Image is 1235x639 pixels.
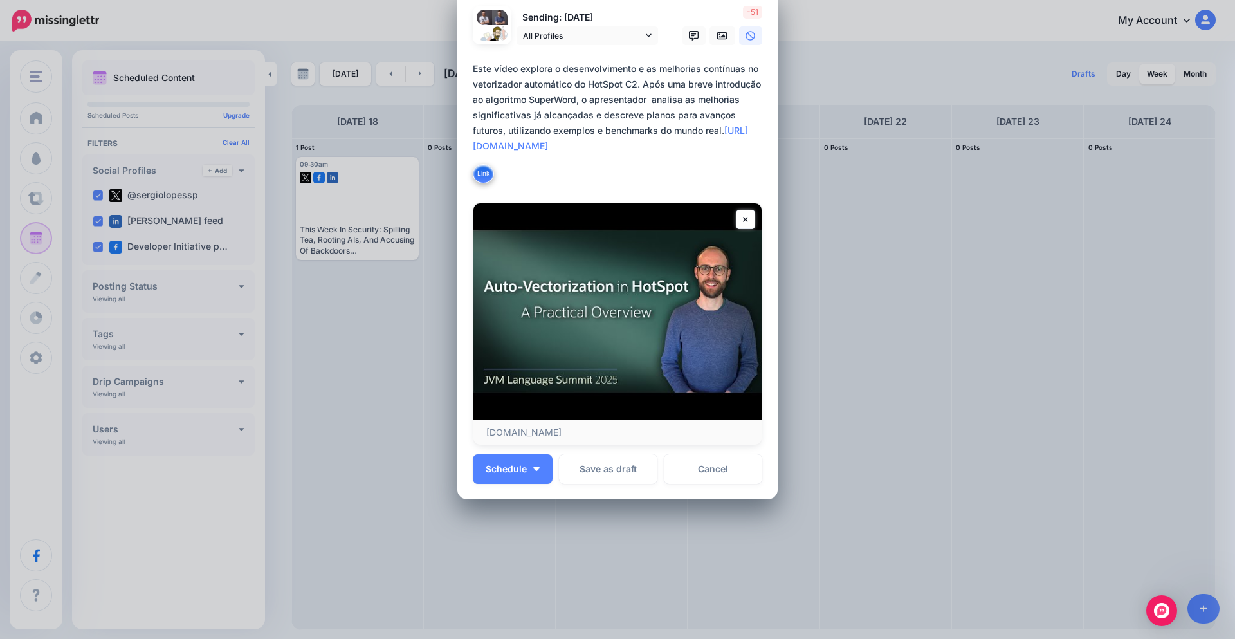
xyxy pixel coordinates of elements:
img: 1745356928895-67863.png [477,10,492,25]
img: QppGEvPG-82148.jpg [477,25,508,56]
p: Sending: [DATE] [517,10,658,25]
img: 404938064_7577128425634114_8114752557348925942_n-bsa142071.jpg [492,10,508,25]
p: [DOMAIN_NAME] [486,427,749,438]
div: Este vídeo explora o desenvolvimento e as melhorias contínuas no vetorizador automático do HotSpo... [473,61,769,154]
button: Link [473,164,494,183]
span: Schedule [486,465,527,474]
span: All Profiles [523,29,643,42]
img: arrow-down-white.png [533,467,540,471]
a: All Profiles [517,26,658,45]
div: Open Intercom Messenger [1146,595,1177,626]
a: Cancel [664,454,762,484]
button: Save as draft [559,454,657,484]
button: Schedule [473,454,553,484]
span: -51 [743,6,762,19]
